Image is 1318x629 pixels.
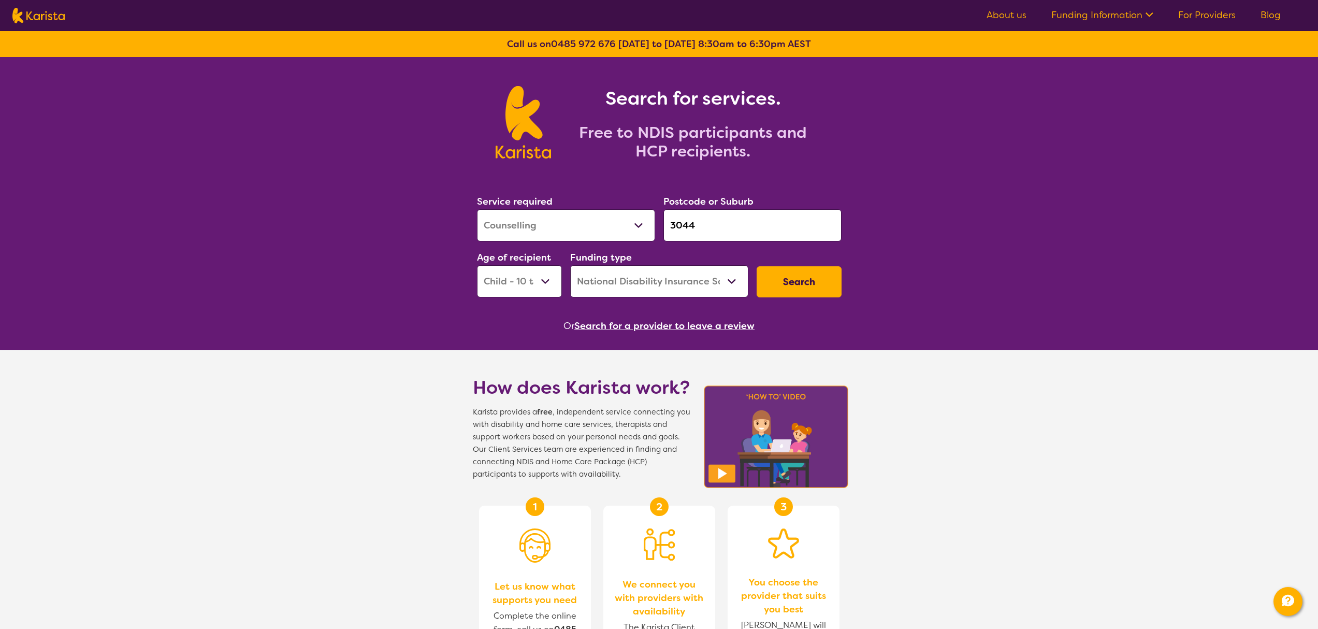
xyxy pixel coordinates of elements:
a: For Providers [1178,9,1236,21]
span: You choose the provider that suits you best [738,576,829,616]
label: Postcode or Suburb [663,195,754,208]
label: Funding type [570,251,632,264]
a: About us [987,9,1026,21]
img: Karista video [701,382,852,491]
div: 2 [650,497,669,516]
h1: Search for services. [563,86,822,111]
h1: How does Karista work? [473,375,690,400]
span: We connect you with providers with availability [614,578,705,618]
label: Service required [477,195,553,208]
a: Funding Information [1051,9,1153,21]
div: 3 [774,497,793,516]
img: Karista logo [12,8,65,23]
span: Karista provides a , independent service connecting you with disability and home care services, t... [473,406,690,481]
h2: Free to NDIS participants and HCP recipients. [563,123,822,161]
a: 0485 972 676 [551,38,616,50]
button: Search for a provider to leave a review [574,318,755,334]
a: Blog [1261,9,1281,21]
img: Person with headset icon [519,528,551,563]
span: Or [563,318,574,334]
input: Type [663,209,842,241]
b: Call us on [DATE] to [DATE] 8:30am to 6:30pm AEST [507,38,811,50]
span: Let us know what supports you need [489,580,581,607]
button: Search [757,266,842,297]
label: Age of recipient [477,251,551,264]
div: 1 [526,497,544,516]
img: Person being matched to services icon [644,528,675,561]
button: Channel Menu [1273,587,1302,616]
img: Karista logo [496,86,551,159]
img: Star icon [768,528,799,559]
b: free [537,407,553,417]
